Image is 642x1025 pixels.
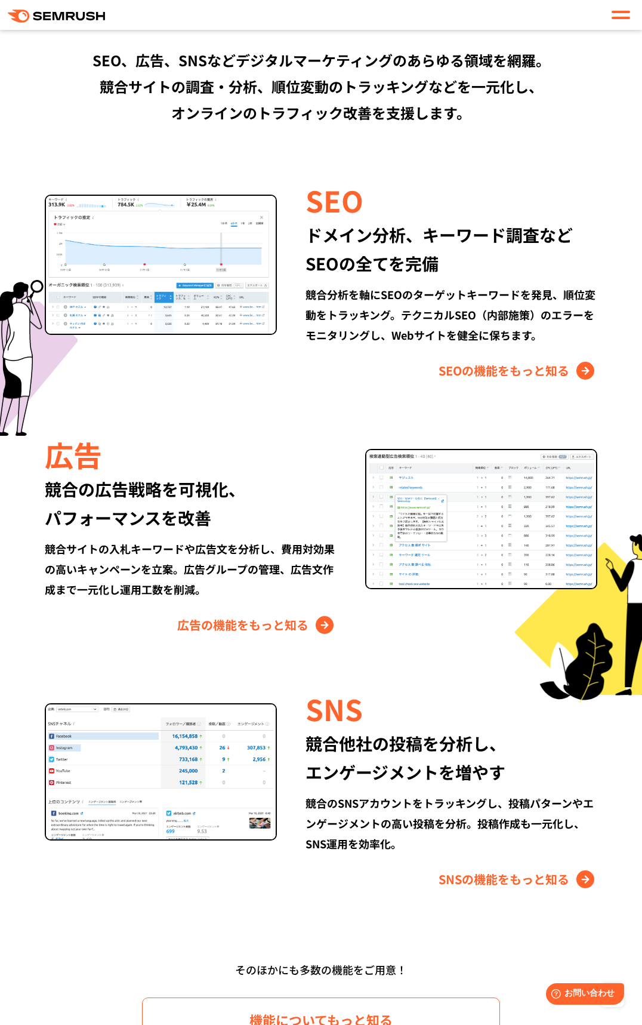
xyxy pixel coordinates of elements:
[439,870,597,889] a: SNSの機能をもっと知る
[305,793,597,854] div: 競合のSNSアカウントをトラッキングし、投稿パターンやエンゲージメントの高い投稿を分析。投稿作成も一元化し、SNS運用を効率化。
[439,361,597,380] a: SEOの機能をもっと知る
[12,47,630,126] div: SEO、広告、SNSなどデジタルマーケティングのあらゆる領域を網羅。 競合サイトの調査・分析、順位変動のトラッキングなどを一元化し、 オンラインのトラフィック改善を支援します。
[305,729,597,786] div: 競合他社の投稿を分析し、 エンゲージメントを増やす
[45,475,337,532] div: 競合の広告戦略を可視化、 パフォーマンスを改善
[177,615,337,635] a: 広告の機能をもっと知る
[305,284,597,345] div: 競合分析を軸にSEOのターゲットキーワードを発見、順位変動をトラッキング。テクニカルSEO（内部施策）のエラーをモニタリングし、Webサイトを健全に保ちます。
[536,978,629,1012] iframe: Help widget launcher
[12,959,630,981] div: そのほかにも多数の機能をご用意！
[305,220,597,278] div: ドメイン分析、キーワード調査など SEOの全てを完備
[45,434,337,475] div: 広告
[45,538,337,599] div: 競合サイトの入札キーワードや広告文を分析し、費用対効果の高いキャンペーンを立案。広告グループの管理、広告文作成まで一元化し運用工数を削減。
[305,688,597,729] div: SNS
[305,180,597,220] div: SEO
